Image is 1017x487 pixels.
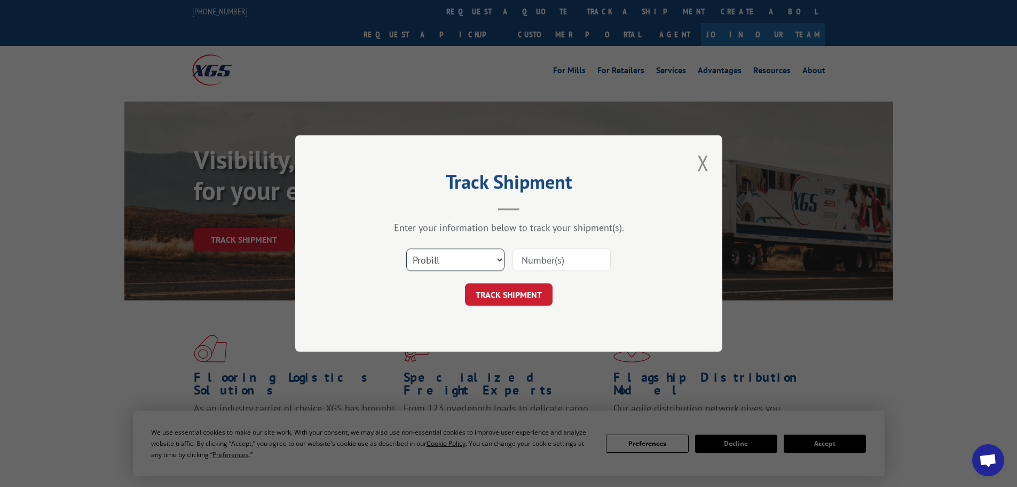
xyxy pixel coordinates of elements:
[697,149,709,177] button: Close modal
[349,221,669,234] div: Enter your information below to track your shipment(s).
[972,444,1004,476] div: Open chat
[465,283,553,306] button: TRACK SHIPMENT
[513,249,611,271] input: Number(s)
[349,174,669,195] h2: Track Shipment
